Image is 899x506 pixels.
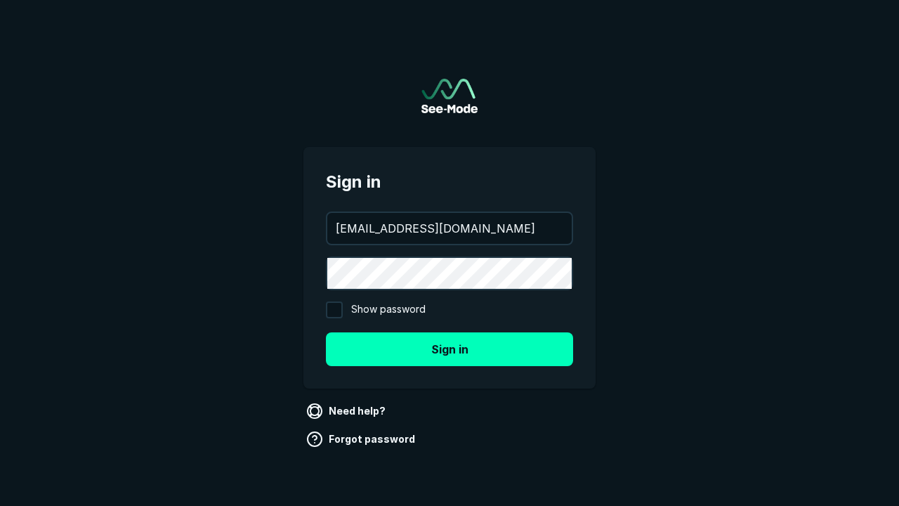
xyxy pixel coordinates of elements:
[351,301,426,318] span: Show password
[421,79,478,113] img: See-Mode Logo
[303,400,391,422] a: Need help?
[303,428,421,450] a: Forgot password
[326,169,573,195] span: Sign in
[327,213,572,244] input: your@email.com
[326,332,573,366] button: Sign in
[421,79,478,113] a: Go to sign in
